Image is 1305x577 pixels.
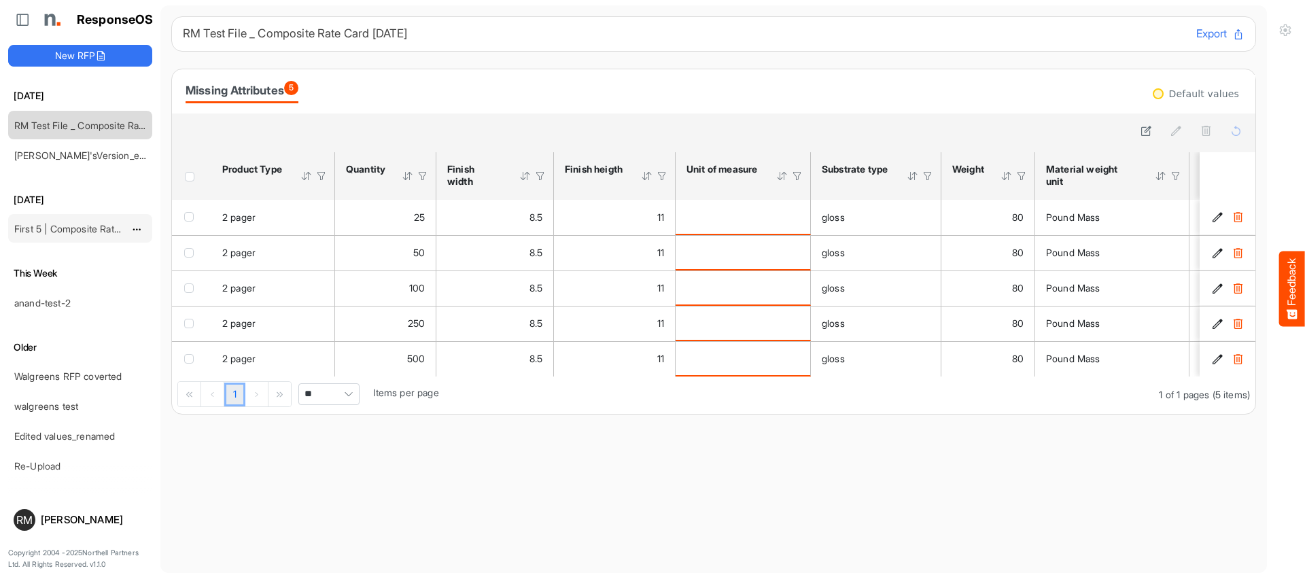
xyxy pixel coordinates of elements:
[183,28,1185,39] h6: RM Test File _ Composite Rate Card [DATE]
[657,211,664,223] span: 11
[407,353,425,364] span: 500
[657,353,664,364] span: 11
[222,282,256,294] span: 2 pager
[1012,282,1024,294] span: 80
[1159,389,1209,400] span: 1 of 1 pages
[1046,163,1137,188] div: Material weight unit
[8,192,152,207] h6: [DATE]
[811,235,941,270] td: gloss is template cell Column Header httpsnorthellcomontologiesmapping-rulesmaterialhassubstratem...
[211,200,335,235] td: 2 pager is template cell Column Header product-type
[676,306,811,341] td: is template cell Column Header httpsnorthellcomontologiesmapping-rulesmeasurementhasunitofmeasure
[1046,317,1100,329] span: Pound Mass
[1035,341,1189,377] td: Pound Mass is template cell Column Header httpsnorthellcomontologiesmapping-rulesmaterialhasmater...
[529,211,542,223] span: 8.5
[1015,170,1028,182] div: Filter Icon
[335,270,436,306] td: 100 is template cell Column Header httpsnorthellcomontologiesmapping-rulesorderhasquantity
[1169,89,1239,99] div: Default values
[409,282,425,294] span: 100
[554,235,676,270] td: 11 is template cell Column Header httpsnorthellcomontologiesmapping-rulesmeasurementhasfinishsize...
[1211,317,1224,330] button: Edit
[822,247,845,258] span: gloss
[315,170,328,182] div: Filter Icon
[414,211,425,223] span: 25
[335,341,436,377] td: 500 is template cell Column Header httpsnorthellcomontologiesmapping-rulesorderhasquantity
[1231,317,1245,330] button: Delete
[413,247,425,258] span: 50
[791,170,803,182] div: Filter Icon
[1200,235,1258,270] td: 058cdc64-9b01-4252-b9bb-1ff54c1bd95a is template cell Column Header
[335,200,436,235] td: 25 is template cell Column Header httpsnorthellcomontologiesmapping-rulesorderhasquantity
[436,306,554,341] td: 8.5 is template cell Column Header httpsnorthellcomontologiesmapping-rulesmeasurementhasfinishsiz...
[554,341,676,377] td: 11 is template cell Column Header httpsnorthellcomontologiesmapping-rulesmeasurementhasfinishsize...
[811,200,941,235] td: gloss is template cell Column Header httpsnorthellcomontologiesmapping-rulesmaterialhassubstratem...
[554,200,676,235] td: 11 is template cell Column Header httpsnorthellcomontologiesmapping-rulesmeasurementhasfinishsize...
[417,170,429,182] div: Filter Icon
[41,514,147,525] div: [PERSON_NAME]
[37,6,65,33] img: Northell
[941,200,1035,235] td: 80 is template cell Column Header httpsnorthellcomontologiesmapping-rulesmaterialhasmaterialweight
[1012,317,1024,329] span: 80
[1213,389,1250,400] span: (5 items)
[1046,247,1100,258] span: Pound Mass
[1200,200,1258,235] td: cf6cec09-d289-45db-bfca-c2d47197e4a4 is template cell Column Header
[8,88,152,103] h6: [DATE]
[1231,281,1245,295] button: Delete
[811,270,941,306] td: gloss is template cell Column Header httpsnorthellcomontologiesmapping-rulesmaterialhassubstratem...
[676,200,811,235] td: is template cell Column Header httpsnorthellcomontologiesmapping-rulesmeasurementhasunitofmeasure
[14,370,122,382] a: Walgreens RFP coverted
[941,341,1035,377] td: 80 is template cell Column Header httpsnorthellcomontologiesmapping-rulesmaterialhasmaterialweight
[529,317,542,329] span: 8.5
[534,170,546,182] div: Filter Icon
[529,247,542,258] span: 8.5
[1231,246,1245,260] button: Delete
[14,400,78,412] a: walgreens test
[8,266,152,281] h6: This Week
[676,341,811,377] td: is template cell Column Header httpsnorthellcomontologiesmapping-rulesmeasurementhasunitofmeasure
[172,306,211,341] td: checkbox
[657,247,664,258] span: 11
[16,514,33,525] span: RM
[335,306,436,341] td: 250 is template cell Column Header httpsnorthellcomontologiesmapping-rulesorderhasquantity
[1196,25,1245,43] button: Export
[941,306,1035,341] td: 80 is template cell Column Header httpsnorthellcomontologiesmapping-rulesmaterialhasmaterialweight
[1211,281,1224,295] button: Edit
[346,163,384,175] div: Quantity
[1200,341,1258,377] td: d5d0ab3b-f9d3-4fc7-b5ce-009a95157810 is template cell Column Header
[447,163,502,188] div: Finish width
[822,317,845,329] span: gloss
[14,297,71,309] a: anand-test-2
[335,235,436,270] td: 50 is template cell Column Header httpsnorthellcomontologiesmapping-rulesorderhasquantity
[408,317,425,329] span: 250
[1035,306,1189,341] td: Pound Mass is template cell Column Header httpsnorthellcomontologiesmapping-rulesmaterialhasmater...
[1279,251,1305,326] button: Feedback
[565,163,623,175] div: Finish heigth
[8,45,152,67] button: New RFP
[1170,170,1182,182] div: Filter Icon
[172,200,211,235] td: checkbox
[178,382,201,406] div: Go to first page
[436,200,554,235] td: 8.5 is template cell Column Header httpsnorthellcomontologiesmapping-rulesmeasurementhasfinishsiz...
[436,235,554,270] td: 8.5 is template cell Column Header httpsnorthellcomontologiesmapping-rulesmeasurementhasfinishsiz...
[1231,352,1245,366] button: Delete
[186,81,298,100] div: Missing Attributes
[1211,246,1224,260] button: Edit
[172,341,211,377] td: checkbox
[268,382,291,406] div: Go to last page
[8,547,152,571] p: Copyright 2004 - 2025 Northell Partners Ltd. All Rights Reserved. v 1.1.0
[1211,211,1224,224] button: Edit
[172,377,1255,414] div: Pager Container
[529,282,542,294] span: 8.5
[1046,282,1100,294] span: Pound Mass
[676,270,811,306] td: is template cell Column Header httpsnorthellcomontologiesmapping-rulesmeasurementhasunitofmeasure
[172,235,211,270] td: checkbox
[529,353,542,364] span: 8.5
[172,270,211,306] td: checkbox
[14,460,60,472] a: Re-Upload
[222,211,256,223] span: 2 pager
[941,235,1035,270] td: 80 is template cell Column Header httpsnorthellcomontologiesmapping-rulesmaterialhasmaterialweight
[211,306,335,341] td: 2 pager is template cell Column Header product-type
[1046,353,1100,364] span: Pound Mass
[657,317,664,329] span: 11
[657,282,664,294] span: 11
[1046,211,1100,223] span: Pound Mass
